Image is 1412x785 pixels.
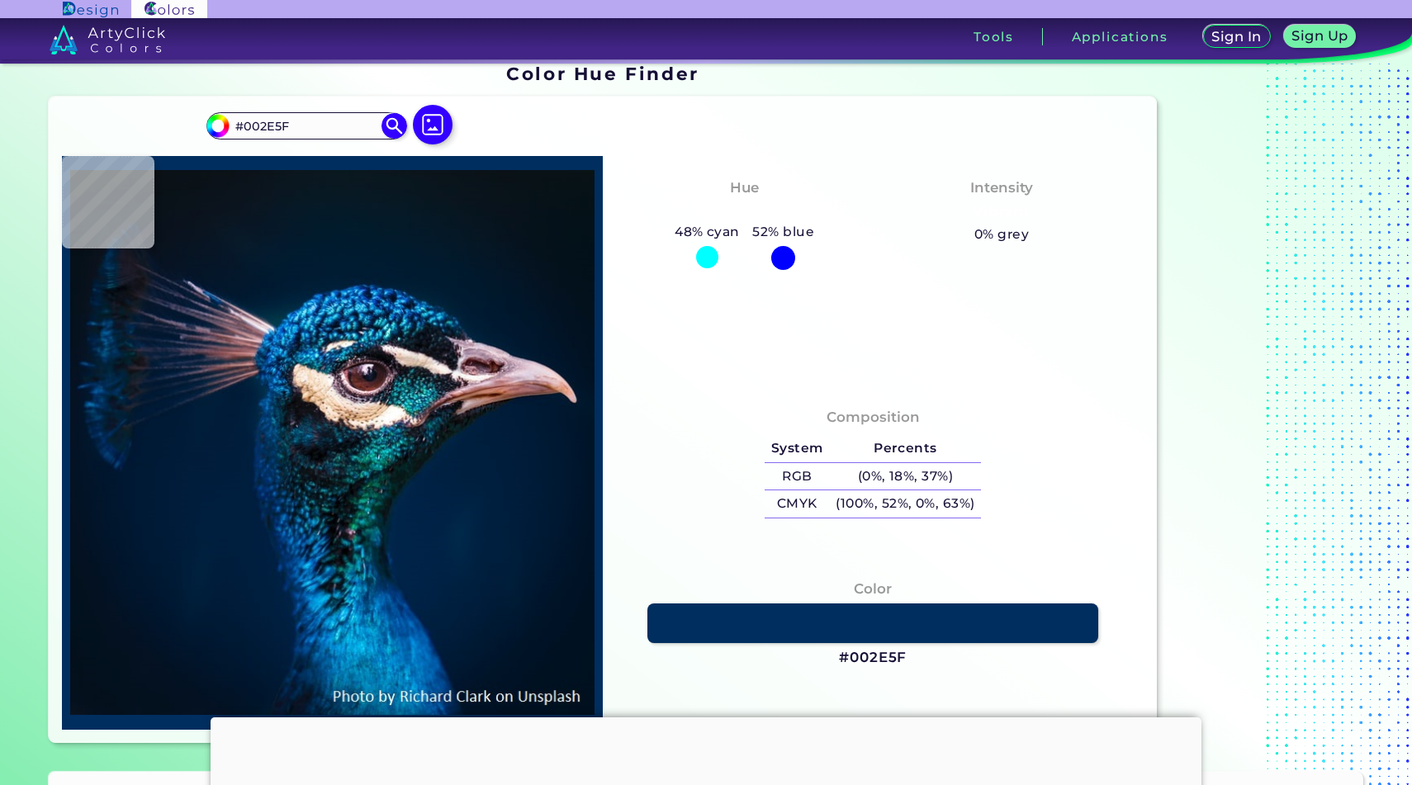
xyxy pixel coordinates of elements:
h5: 0% grey [974,224,1029,245]
h5: Sign Up [1293,30,1346,42]
h5: RGB [765,463,829,490]
a: Sign Up [1286,26,1353,47]
h5: 48% cyan [668,221,746,243]
h3: Tools [974,31,1014,43]
h4: Color [854,577,892,601]
h5: 52% blue [746,221,821,243]
img: img_pavlin.jpg [70,164,595,721]
h5: (100%, 52%, 0%, 63%) [830,490,982,518]
h3: #002E5F [839,648,907,668]
h3: Vibrant [966,202,1038,222]
h5: CMYK [765,490,829,518]
iframe: Advertisement [1163,58,1370,750]
h3: Cyan-Blue [698,202,791,222]
h5: Sign In [1213,31,1259,43]
h4: Hue [730,176,759,200]
a: Sign In [1206,26,1268,47]
h1: Color Hue Finder [506,61,699,86]
img: icon search [381,113,406,138]
img: ArtyClick Design logo [63,2,118,17]
h4: Composition [827,405,920,429]
img: icon picture [413,105,453,144]
h4: Intensity [970,176,1033,200]
h3: Applications [1072,31,1168,43]
h5: (0%, 18%, 37%) [830,463,982,490]
img: logo_artyclick_colors_white.svg [50,25,166,54]
input: type color.. [230,115,383,137]
h5: Percents [830,435,982,462]
h5: System [765,435,829,462]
